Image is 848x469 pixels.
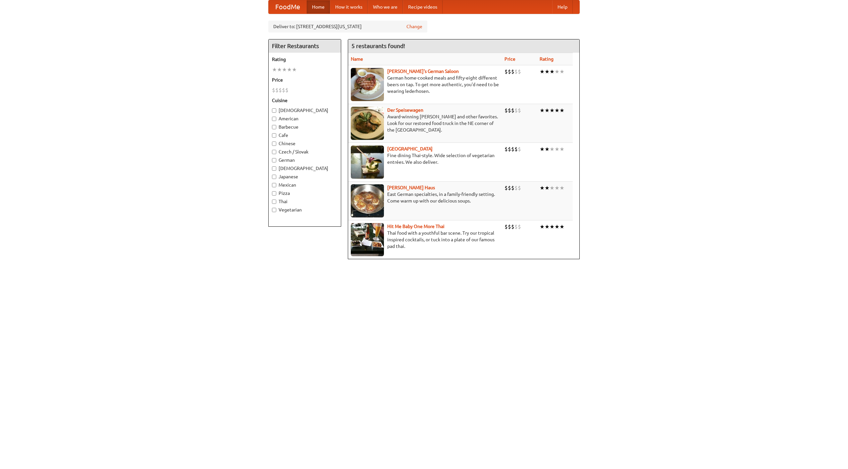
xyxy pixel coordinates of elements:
li: $ [514,184,518,192]
a: Price [504,56,515,62]
input: American [272,117,276,121]
li: ★ [555,223,559,230]
li: ★ [282,66,287,73]
a: Rating [540,56,554,62]
p: Fine dining Thai-style. Wide selection of vegetarian entrées. We also deliver. [351,152,499,165]
a: [PERSON_NAME]'s German Saloon [387,69,459,74]
li: ★ [545,68,550,75]
label: Vegetarian [272,206,338,213]
li: $ [511,107,514,114]
input: Pizza [272,191,276,196]
li: $ [504,68,508,75]
li: ★ [559,223,564,230]
li: $ [518,223,521,230]
li: ★ [545,223,550,230]
li: $ [511,68,514,75]
h5: Price [272,77,338,83]
li: $ [275,87,279,94]
p: Award-winning [PERSON_NAME] and other favorites. Look for our restored food truck in the NE corne... [351,113,499,133]
h5: Cuisine [272,97,338,104]
li: $ [504,184,508,192]
label: [DEMOGRAPHIC_DATA] [272,107,338,114]
li: $ [514,223,518,230]
li: $ [285,87,289,94]
input: Vegetarian [272,208,276,212]
li: $ [518,146,521,153]
h5: Rating [272,56,338,63]
input: German [272,158,276,162]
p: German home-cooked meals and fifty-eight different beers on tap. To get more authentic, you'd nee... [351,75,499,94]
li: $ [508,146,511,153]
ng-pluralize: 5 restaurants found! [351,43,405,49]
li: $ [279,87,282,94]
img: babythai.jpg [351,223,384,256]
li: ★ [540,146,545,153]
a: Home [307,0,330,14]
a: Name [351,56,363,62]
input: Barbecue [272,125,276,129]
li: ★ [540,68,545,75]
li: ★ [545,146,550,153]
li: $ [504,223,508,230]
li: ★ [550,146,555,153]
li: $ [504,107,508,114]
li: $ [508,223,511,230]
li: $ [514,146,518,153]
li: ★ [545,184,550,192]
li: $ [511,146,514,153]
li: ★ [550,68,555,75]
li: $ [518,184,521,192]
li: ★ [559,68,564,75]
label: Thai [272,198,338,205]
input: Thai [272,200,276,204]
li: ★ [559,146,564,153]
input: Mexican [272,183,276,187]
img: speisewagen.jpg [351,107,384,140]
p: Thai food with a youthful bar scene. Try our tropical inspired cocktails, or tuck into a plate of... [351,230,499,250]
input: [DEMOGRAPHIC_DATA] [272,166,276,171]
li: ★ [550,107,555,114]
label: Czech / Slovak [272,148,338,155]
li: $ [282,87,285,94]
label: Barbecue [272,124,338,130]
li: ★ [540,223,545,230]
input: Cafe [272,133,276,138]
li: ★ [555,107,559,114]
a: [PERSON_NAME] Haus [387,185,435,190]
a: [GEOGRAPHIC_DATA] [387,146,433,151]
a: Der Speisewagen [387,107,423,113]
label: Mexican [272,182,338,188]
img: kohlhaus.jpg [351,184,384,217]
input: Czech / Slovak [272,150,276,154]
li: ★ [559,184,564,192]
li: ★ [287,66,292,73]
div: Deliver to: [STREET_ADDRESS][US_STATE] [268,21,427,32]
h4: Filter Restaurants [269,39,341,53]
a: How it works [330,0,368,14]
li: $ [518,68,521,75]
li: $ [508,68,511,75]
li: $ [514,107,518,114]
b: Hit Me Baby One More Thai [387,224,445,229]
label: German [272,157,338,163]
li: ★ [559,107,564,114]
li: ★ [277,66,282,73]
li: $ [511,184,514,192]
a: FoodMe [269,0,307,14]
li: ★ [272,66,277,73]
li: ★ [550,184,555,192]
li: ★ [555,146,559,153]
input: Chinese [272,142,276,146]
a: Recipe videos [403,0,443,14]
label: Pizza [272,190,338,197]
label: Chinese [272,140,338,147]
a: Change [406,23,422,30]
input: Japanese [272,175,276,179]
a: Who we are [368,0,403,14]
li: $ [508,107,511,114]
li: ★ [540,107,545,114]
